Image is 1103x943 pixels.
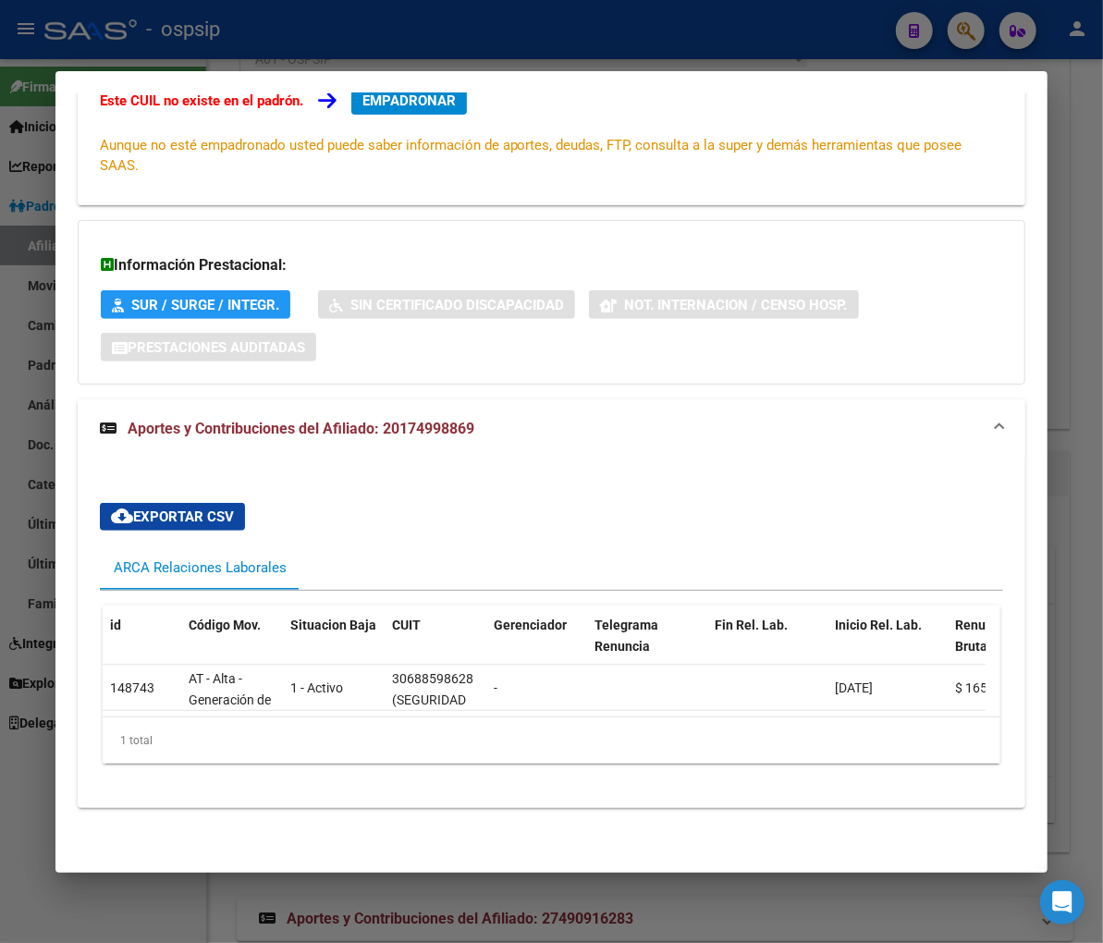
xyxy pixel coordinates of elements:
strong: Este CUIL no existe en el padrón. [100,92,303,109]
datatable-header-cell: Código Mov. [181,606,283,687]
button: SUR / SURGE / INTEGR. [101,290,290,319]
button: EMPADRONAR [351,87,467,115]
div: Datos de Empadronamiento [78,57,1026,205]
span: Fin Rel. Lab. [716,618,789,632]
datatable-header-cell: CUIT [385,606,486,687]
span: id [110,618,121,632]
span: Gerenciador [494,618,567,632]
span: Inicio Rel. Lab. [836,618,923,632]
span: Código Mov. [189,618,261,632]
datatable-header-cell: Situacion Baja [283,606,385,687]
span: Sin Certificado Discapacidad [350,297,564,313]
span: $ 165.000,00 [956,680,1032,695]
mat-icon: cloud_download [111,505,133,527]
span: Prestaciones Auditadas [128,339,305,356]
span: - [494,680,497,695]
div: 1 total [103,717,1001,764]
button: Sin Certificado Discapacidad [318,290,575,319]
div: 30688598628 [392,668,473,690]
mat-expansion-panel-header: Aportes y Contribuciones del Afiliado: 20174998869 [78,399,1026,459]
div: Aportes y Contribuciones del Afiliado: 20174998869 [78,459,1026,808]
button: Prestaciones Auditadas [101,333,316,361]
span: [DATE] [836,680,874,695]
span: Not. Internacion / Censo Hosp. [625,297,848,313]
span: AT - Alta - Generación de clave [189,671,271,729]
button: Exportar CSV [100,503,245,531]
datatable-header-cell: Gerenciador [486,606,588,687]
div: ARCA Relaciones Laborales [114,557,287,578]
span: Telegrama Renuncia [595,618,659,654]
span: SUR / SURGE / INTEGR. [131,297,279,313]
span: 148743 [110,680,154,695]
span: (SEGURIDAD PROFESIONAL S A) [392,692,478,750]
span: 1 - Activo [290,680,343,695]
datatable-header-cell: id [103,606,181,687]
span: Renumeracion Bruta [956,618,1042,654]
datatable-header-cell: Inicio Rel. Lab. [828,606,949,687]
span: EMPADRONAR [362,92,456,109]
datatable-header-cell: Renumeracion Bruta [949,606,1050,687]
span: Aportes y Contribuciones del Afiliado: 20174998869 [128,420,474,437]
span: Exportar CSV [111,508,234,525]
div: Open Intercom Messenger [1040,880,1085,925]
datatable-header-cell: Telegrama Renuncia [588,606,708,687]
datatable-header-cell: Fin Rel. Lab. [708,606,828,687]
span: Aunque no esté empadronado usted puede saber información de aportes, deudas, FTP, consulta a la s... [100,137,962,174]
button: Not. Internacion / Censo Hosp. [589,290,859,319]
span: Situacion Baja [290,618,376,632]
h3: Información Prestacional: [101,254,1003,276]
span: CUIT [392,618,421,632]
